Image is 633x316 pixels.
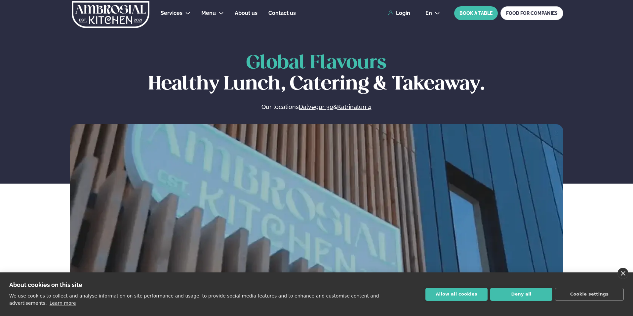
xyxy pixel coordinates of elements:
a: Menu [201,9,216,17]
span: Menu [201,10,216,16]
span: Global Flavours [246,54,386,72]
a: Dalvegur 30 [299,103,333,111]
a: Contact us [268,9,296,17]
a: FOOD FOR COMPANIES [500,6,563,20]
span: Services [161,10,182,16]
span: en [425,11,432,16]
img: logo [71,1,150,28]
button: Cookie settings [555,288,624,301]
strong: About cookies on this site [9,281,82,288]
button: Allow all cookies [425,288,488,301]
a: Learn more [50,300,76,306]
button: Deny all [490,288,552,301]
p: Our locations & [191,103,441,111]
p: We use cookies to collect and analyse information on site performance and usage, to provide socia... [9,293,379,306]
a: Services [161,9,182,17]
button: en [420,11,445,16]
span: Contact us [268,10,296,16]
span: About us [235,10,257,16]
a: close [617,268,628,279]
a: Login [388,10,410,16]
a: Katrinatun 4 [337,103,371,111]
h1: Healthy Lunch, Catering & Takeaway. [70,53,563,95]
button: BOOK A TABLE [454,6,498,20]
a: About us [235,9,257,17]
